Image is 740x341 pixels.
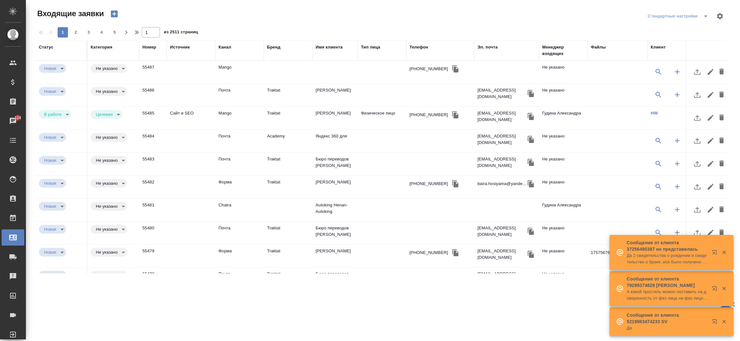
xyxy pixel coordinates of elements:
button: Открыть в новой вкладке [708,282,723,298]
button: Новая [42,181,58,186]
div: Канал [219,44,231,50]
td: Не указано [539,176,588,198]
td: Не указано [539,222,588,244]
div: split button [646,11,712,21]
td: Не указано [539,130,588,152]
td: Не указано [539,84,588,106]
p: А какой простиль можно поставить на доверенность от физ лица на физ лицо российское? Объясните, пожа [627,289,708,302]
td: Traktat [264,107,312,129]
button: 5 [109,27,120,38]
div: Новая [39,248,66,257]
div: Эл. почта [477,44,498,50]
button: Редактировать [705,202,716,217]
td: Academy [264,130,312,152]
button: Скопировать [451,110,460,120]
button: Создать клиента [669,64,685,80]
p: [EMAIL_ADDRESS][DOMAIN_NAME] [477,271,526,284]
td: Не указано [539,268,588,290]
td: 55481 [139,199,167,221]
button: Загрузить файл [690,110,705,126]
button: 3 [84,27,94,38]
div: Новая [91,133,127,142]
button: Новая [42,89,58,94]
button: Загрузить файл [690,225,705,240]
button: Выбрать клиента [651,179,666,194]
button: Редактировать [705,110,716,126]
button: Удалить [716,110,727,126]
p: Да [627,325,708,331]
button: Выбрать клиента [651,87,666,103]
button: Удалить [716,156,727,171]
button: Скопировать [526,226,536,236]
div: Новая [91,179,127,188]
button: Не указано [94,181,119,186]
span: 124 [11,115,25,121]
button: Скопировать [526,249,536,259]
td: 55484 [139,130,167,152]
td: [PERSON_NAME] [312,176,358,198]
p: [EMAIL_ADDRESS][DOMAIN_NAME] [477,156,526,169]
button: Закрыть [717,249,731,255]
span: Настроить таблицу [712,8,728,24]
span: 5 [109,29,120,36]
div: Новая [91,87,127,96]
div: Категория [91,44,112,50]
td: Mango [215,61,264,83]
button: Не указано [94,135,119,140]
div: Номер [142,44,156,50]
p: [EMAIL_ADDRESS][DOMAIN_NAME] [477,248,526,261]
p: 1757567696b303c24... [591,249,634,256]
td: Почта [215,268,264,290]
button: Скопировать [526,179,536,189]
td: 55485 [139,107,167,129]
button: Не указано [94,89,119,94]
div: Новая [39,225,66,234]
div: Новая [39,156,66,165]
div: Новая [39,202,66,211]
td: 55479 [139,245,167,267]
button: Закрыть [717,286,731,291]
span: Входящие заявки [36,8,104,19]
div: Файлы [591,44,606,50]
td: Бюро переводов [PERSON_NAME] [312,153,358,175]
td: Яндекс 360 для [312,130,358,152]
span: из 2511 страниц [164,28,198,38]
td: Autoking Henan-Autoking [312,199,358,221]
td: Сайт и SEO [167,107,215,129]
td: 55478 [139,268,167,290]
a: 124 [2,113,24,129]
p: [EMAIL_ADDRESS][DOMAIN_NAME] [477,225,526,238]
p: Сообщение от клиента 79299374828 [PERSON_NAME] [627,276,708,289]
button: Удалить [716,225,727,240]
div: Бренд [267,44,280,50]
td: 55482 [139,176,167,198]
div: Тип лица [361,44,380,50]
button: Редактировать [705,225,716,240]
p: [EMAIL_ADDRESS][DOMAIN_NAME] [477,110,526,123]
button: Редактировать [705,179,716,194]
button: Новая [42,135,58,140]
button: Скопировать [526,89,536,98]
button: Новая [42,249,58,255]
div: Новая [39,133,66,142]
button: Редактировать [705,87,716,103]
div: Новая [39,271,66,280]
td: 55487 [139,61,167,83]
button: Скопировать [526,112,536,121]
td: Traktat [264,245,312,267]
td: Гудина Александра [539,199,588,221]
button: Удалить [716,64,727,80]
div: Менеджер входящих [542,44,584,57]
td: Traktat [264,268,312,290]
button: Не указано [94,249,119,255]
div: Новая [91,225,127,234]
button: Не указано [94,203,119,209]
td: Бюро переводов [PERSON_NAME] [312,222,358,244]
button: Закрыть [717,319,731,324]
button: Скопировать [451,248,460,258]
button: Редактировать [705,133,716,148]
button: Загрузить файл [690,87,705,103]
td: Бюро переводов [PERSON_NAME] [312,268,358,290]
div: [PHONE_NUMBER] [409,66,448,72]
td: Не указано [539,245,588,267]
